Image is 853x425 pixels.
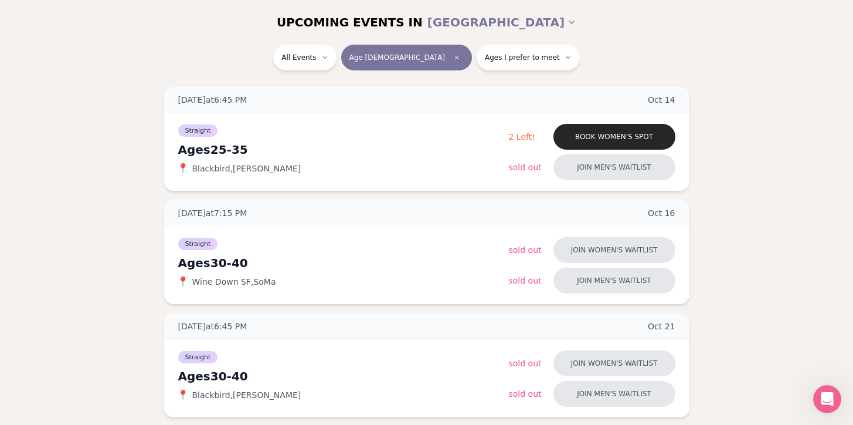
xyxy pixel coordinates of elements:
[450,50,464,65] span: Clear age
[553,350,675,376] button: Join women's waitlist
[178,368,509,384] div: Ages 30-40
[648,207,675,219] span: Oct 16
[178,238,218,250] span: Straight
[277,14,423,31] span: UPCOMING EVENTS IN
[178,321,247,332] span: [DATE] at 6:45 PM
[648,321,675,332] span: Oct 21
[178,277,188,286] span: 📍
[553,237,675,263] button: Join women's waitlist
[178,207,247,219] span: [DATE] at 7:15 PM
[349,53,445,62] span: Age [DEMOGRAPHIC_DATA]
[178,141,509,158] div: Ages 25-35
[509,132,535,141] span: 2 Left!
[178,351,218,363] span: Straight
[477,45,580,70] button: Ages I prefer to meet
[648,94,675,106] span: Oct 14
[553,268,675,294] button: Join men's waitlist
[509,245,542,255] span: Sold Out
[509,389,542,399] span: Sold Out
[813,385,841,413] iframe: Intercom live chat
[192,276,276,288] span: Wine Down SF , SoMa
[427,9,576,35] button: [GEOGRAPHIC_DATA]
[509,163,542,172] span: Sold Out
[281,53,316,62] span: All Events
[553,381,675,407] button: Join men's waitlist
[509,359,542,368] span: Sold Out
[178,390,188,400] span: 📍
[192,163,301,174] span: Blackbird , [PERSON_NAME]
[178,164,188,173] span: 📍
[509,276,542,285] span: Sold Out
[178,124,218,137] span: Straight
[553,124,675,150] button: Book women's spot
[178,255,509,271] div: Ages 30-40
[192,389,301,401] span: Blackbird , [PERSON_NAME]
[341,45,472,70] button: Age [DEMOGRAPHIC_DATA]Clear age
[485,53,560,62] span: Ages I prefer to meet
[273,45,336,70] button: All Events
[178,94,247,106] span: [DATE] at 6:45 PM
[553,154,675,180] button: Join men's waitlist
